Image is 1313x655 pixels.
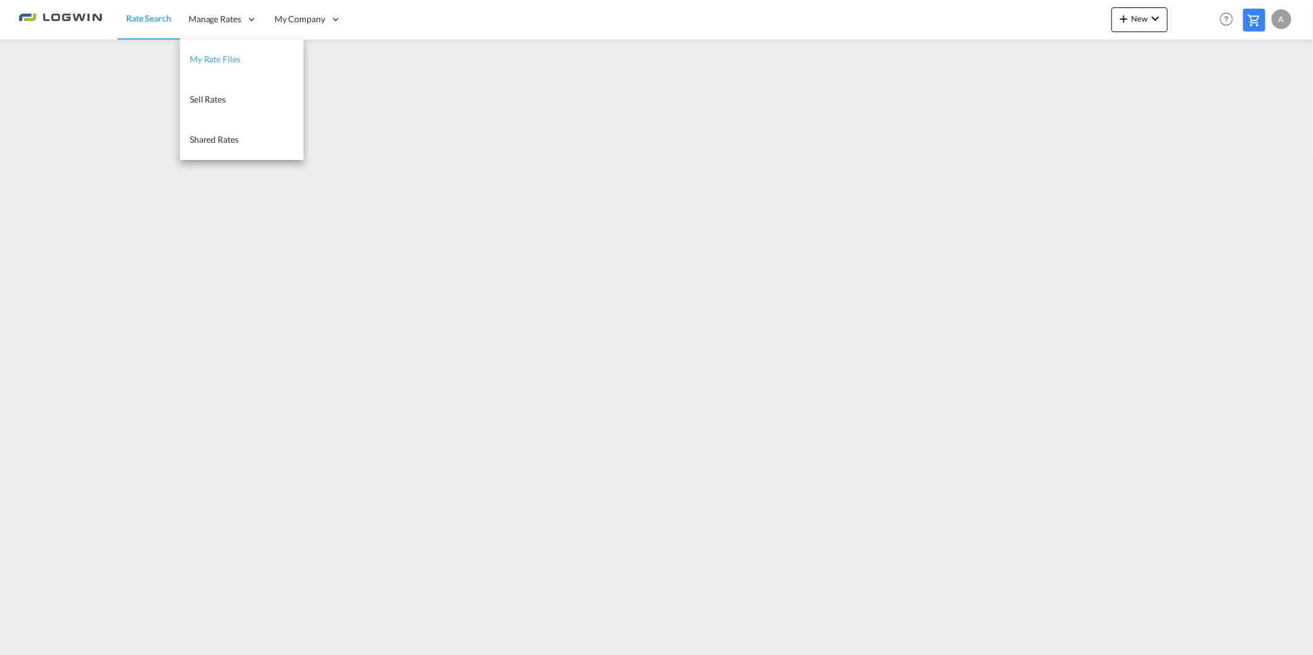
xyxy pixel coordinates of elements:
a: My Rate Files [180,40,304,80]
div: Help [1216,9,1243,31]
a: Shared Rates [180,120,304,160]
span: Shared Rates [190,134,239,145]
md-icon: icon-chevron-down [1148,11,1163,26]
span: My Company [274,13,325,25]
md-icon: icon-plus 400-fg [1116,11,1131,26]
span: Rate Search [126,13,171,23]
div: A [1272,9,1291,29]
img: 2761ae10d95411efa20a1f5e0282d2d7.png [19,6,102,33]
span: New [1116,14,1163,23]
span: Help [1216,9,1237,30]
span: My Rate Files [190,54,240,64]
span: Sell Rates [190,94,226,104]
button: icon-plus 400-fgNewicon-chevron-down [1111,7,1168,32]
a: Sell Rates [180,80,304,120]
span: Manage Rates [189,13,241,25]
